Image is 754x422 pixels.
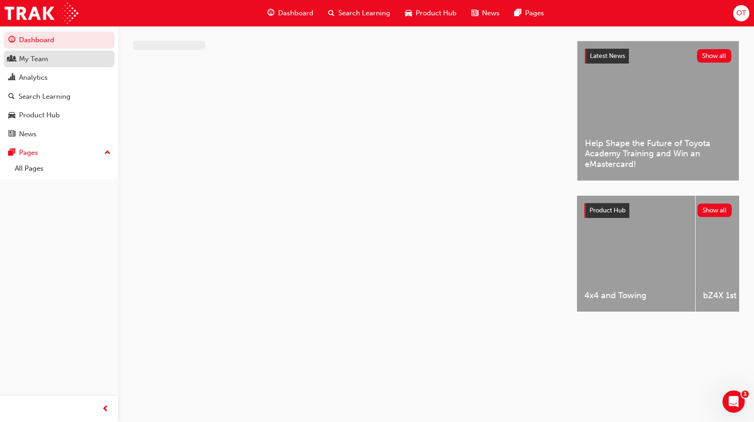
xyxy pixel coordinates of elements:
a: All Pages [11,161,114,176]
button: DashboardMy TeamAnalyticsSearch LearningProduct HubNews [4,30,114,144]
span: Product Hub [589,206,626,214]
span: Search Learning [338,8,390,19]
span: people-icon [8,55,15,64]
button: Show all [697,49,732,63]
a: My Team [4,51,114,68]
button: Show all [697,204,732,217]
a: Product Hub [4,107,114,124]
button: Pages [4,144,114,161]
span: guage-icon [267,7,274,19]
div: Product Hub [19,110,60,121]
div: My Team [19,54,48,64]
div: News [19,129,37,140]
div: Search Learning [19,91,70,102]
a: search-iconSearch Learning [321,4,398,23]
span: up-icon [104,147,111,159]
span: news-icon [471,7,478,19]
span: 4x4 and Towing [584,290,688,301]
span: guage-icon [8,36,15,45]
span: car-icon [8,111,15,120]
span: Product Hub [416,8,456,19]
a: News [4,126,114,143]
button: OT [733,5,749,21]
span: Help Shape the Future of Toyota Academy Training and Win an eMastercard! [585,138,731,170]
span: news-icon [8,130,15,139]
span: search-icon [328,7,335,19]
a: news-iconNews [464,4,507,23]
iframe: Intercom live chat [722,390,745,413]
a: Search Learning [4,88,114,105]
a: Analytics [4,69,114,86]
span: pages-icon [8,149,15,157]
a: guage-iconDashboard [260,4,321,23]
a: Latest NewsShow allHelp Shape the Future of Toyota Academy Training and Win an eMastercard! [577,41,739,181]
span: prev-icon [102,403,109,415]
a: car-iconProduct Hub [398,4,464,23]
a: Dashboard [4,32,114,49]
span: car-icon [405,7,412,19]
span: Dashboard [278,8,313,19]
a: Product HubShow all [584,203,732,218]
span: News [482,8,500,19]
span: OT [736,8,746,19]
span: chart-icon [8,74,15,82]
span: 1 [741,390,749,398]
a: 4x4 and Towing [577,196,695,312]
div: Analytics [19,72,48,83]
img: Trak [5,3,78,24]
span: search-icon [8,93,15,101]
span: pages-icon [514,7,521,19]
a: pages-iconPages [507,4,551,23]
span: Latest News [590,52,625,60]
div: Pages [19,147,38,158]
a: Latest NewsShow all [585,49,731,64]
span: Pages [525,8,544,19]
